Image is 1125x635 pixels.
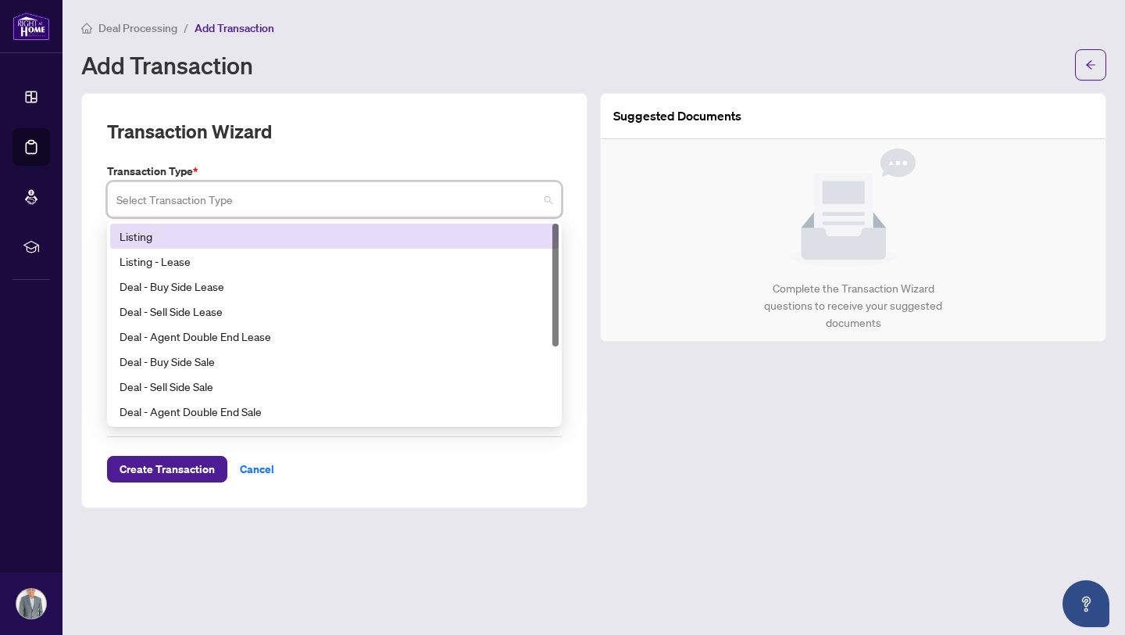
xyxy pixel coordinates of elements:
[16,589,46,619] img: Profile Icon
[195,21,274,35] span: Add Transaction
[110,324,559,349] div: Deal - Agent Double End Lease
[120,253,549,270] div: Listing - Lease
[120,278,549,295] div: Deal - Buy Side Lease
[120,353,549,370] div: Deal - Buy Side Sale
[227,456,287,483] button: Cancel
[120,378,549,395] div: Deal - Sell Side Sale
[120,403,549,420] div: Deal - Agent Double End Sale
[110,399,559,424] div: Deal - Agent Double End Sale
[110,374,559,399] div: Deal - Sell Side Sale
[120,457,215,482] span: Create Transaction
[110,249,559,274] div: Listing - Lease
[107,119,272,144] h2: Transaction Wizard
[98,21,177,35] span: Deal Processing
[120,328,549,345] div: Deal - Agent Double End Lease
[110,299,559,324] div: Deal - Sell Side Lease
[107,456,227,483] button: Create Transaction
[791,149,916,267] img: Null State Icon
[12,12,50,41] img: logo
[1085,59,1096,70] span: arrow-left
[110,349,559,374] div: Deal - Buy Side Sale
[107,163,562,180] label: Transaction Type
[240,457,274,482] span: Cancel
[81,23,92,34] span: home
[120,228,549,245] div: Listing
[184,19,188,37] li: /
[120,303,549,320] div: Deal - Sell Side Lease
[613,106,741,126] article: Suggested Documents
[81,52,253,77] h1: Add Transaction
[110,274,559,299] div: Deal - Buy Side Lease
[1062,580,1109,627] button: Open asap
[110,224,559,249] div: Listing
[748,280,959,332] div: Complete the Transaction Wizard questions to receive your suggested documents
